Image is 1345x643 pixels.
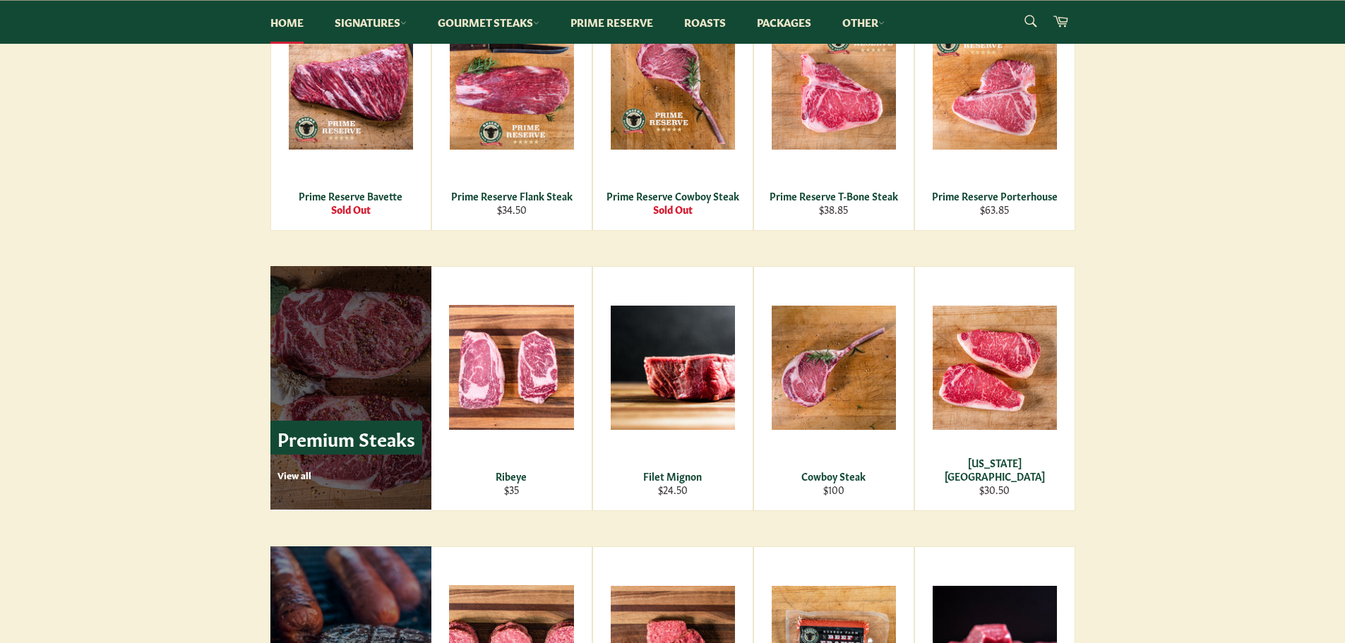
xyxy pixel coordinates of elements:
div: [US_STATE][GEOGRAPHIC_DATA] [923,456,1065,483]
img: Prime Reserve Porterhouse [933,25,1057,150]
div: Prime Reserve Porterhouse [923,189,1065,203]
a: Cowboy Steak Cowboy Steak $100 [753,266,914,511]
p: View all [277,469,422,481]
img: Prime Reserve Flank Steak [450,25,574,150]
div: Prime Reserve Flank Steak [441,189,582,203]
a: Signatures [321,1,421,44]
a: Packages [743,1,825,44]
div: Sold Out [602,203,743,216]
img: New York Strip [933,306,1057,430]
img: Prime Reserve Cowboy Steak [611,25,735,150]
a: Other [828,1,899,44]
div: Prime Reserve Cowboy Steak [602,189,743,203]
div: Ribeye [440,469,582,483]
div: $100 [763,483,904,496]
img: Prime Reserve Bavette [289,25,413,150]
p: Premium Steaks [270,421,422,455]
div: $30.50 [923,483,1065,496]
img: Cowboy Steak [772,306,896,430]
a: Ribeye Ribeye $35 [431,266,592,511]
div: $24.50 [602,483,743,496]
div: $35 [440,483,582,496]
img: Filet Mignon [611,306,735,430]
div: Sold Out [280,203,422,216]
div: Prime Reserve Bavette [280,189,422,203]
div: $38.85 [763,203,904,216]
a: Filet Mignon Filet Mignon $24.50 [592,266,753,511]
a: Home [256,1,318,44]
a: Gourmet Steaks [424,1,554,44]
img: Prime Reserve T-Bone Steak [772,25,896,150]
div: Prime Reserve T-Bone Steak [763,189,904,203]
div: $63.85 [923,203,1065,216]
div: Cowboy Steak [763,469,904,483]
img: Ribeye [449,305,574,430]
div: Filet Mignon [602,469,743,483]
div: $34.50 [441,203,582,216]
a: Roasts [670,1,740,44]
a: Premium Steaks View all [270,266,431,510]
a: Prime Reserve [556,1,667,44]
a: New York Strip [US_STATE][GEOGRAPHIC_DATA] $30.50 [914,266,1075,511]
